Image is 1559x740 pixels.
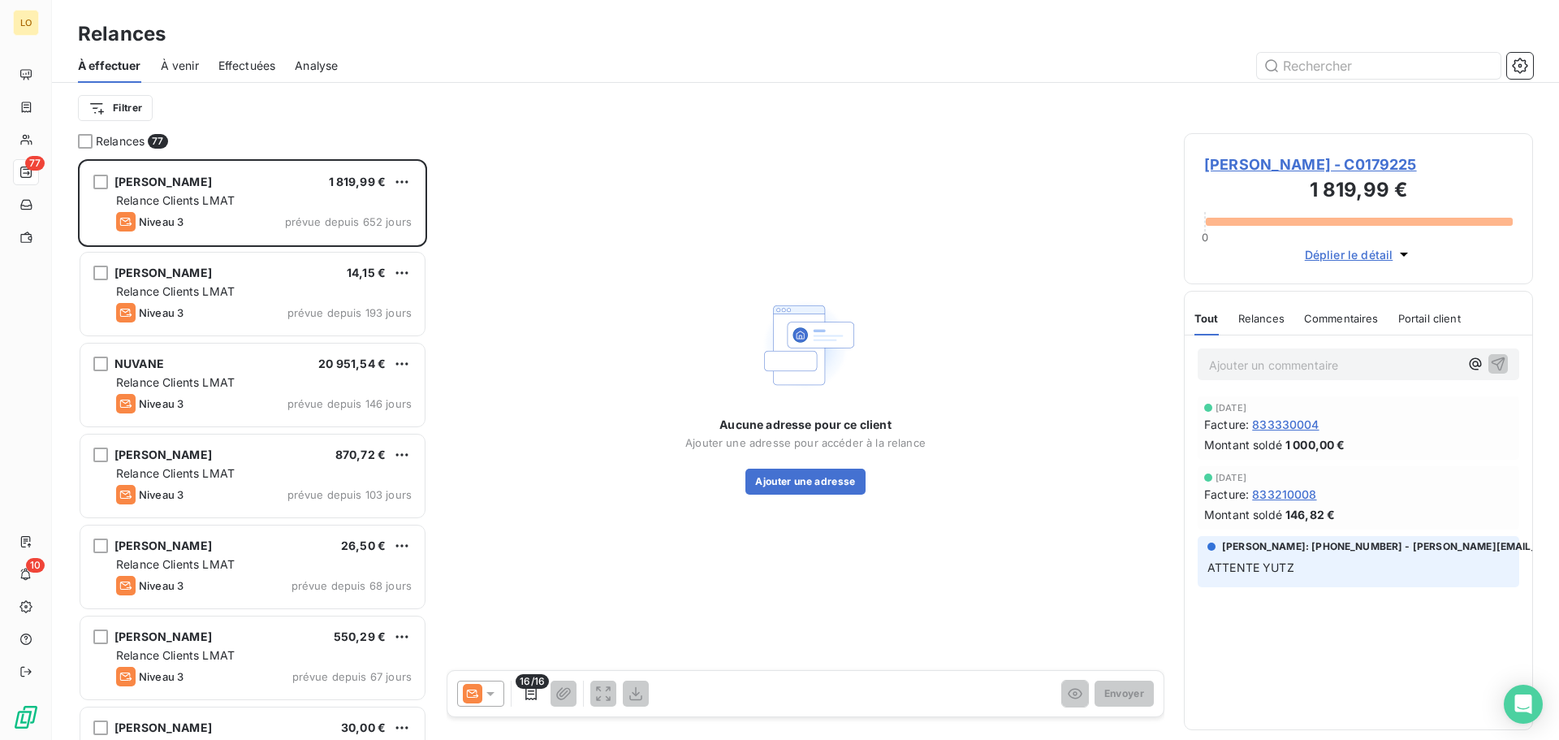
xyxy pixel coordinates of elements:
span: Relance Clients LMAT [116,375,235,389]
span: 30,00 € [341,721,386,734]
span: 146,82 € [1285,506,1335,523]
h3: 1 819,99 € [1204,175,1513,208]
button: Ajouter une adresse [745,469,865,495]
span: Niveau 3 [139,215,184,228]
span: [PERSON_NAME] [114,448,212,461]
span: Niveau 3 [139,579,184,592]
span: À effectuer [78,58,141,74]
input: Rechercher [1257,53,1501,79]
span: Niveau 3 [139,670,184,683]
span: Relance Clients LMAT [116,193,235,207]
span: Relance Clients LMAT [116,466,235,480]
div: LO [13,10,39,36]
span: 0 [1202,231,1208,244]
span: 14,15 € [347,266,386,279]
button: Envoyer [1095,681,1154,707]
span: Niveau 3 [139,306,184,319]
span: 833210008 [1252,486,1316,503]
span: 10 [26,558,45,573]
span: prévue depuis 103 jours [287,488,412,501]
span: Facture : [1204,486,1249,503]
span: Relance Clients LMAT [116,648,235,662]
span: 20 951,54 € [318,357,386,370]
span: NUVANE [114,357,164,370]
span: Niveau 3 [139,488,184,501]
span: [PERSON_NAME] [114,721,212,734]
span: À venir [161,58,199,74]
span: prévue depuis 652 jours [285,215,412,228]
img: Empty state [754,293,857,397]
span: prévue depuis 146 jours [287,397,412,410]
span: Relances [96,133,145,149]
span: Aucune adresse pour ce client [719,417,891,433]
span: 870,72 € [335,448,386,461]
span: [DATE] [1216,403,1246,413]
span: Montant soldé [1204,506,1282,523]
span: Niveau 3 [139,397,184,410]
span: Relance Clients LMAT [116,557,235,571]
span: Facture : [1204,416,1249,433]
span: Commentaires [1304,312,1379,325]
span: [PERSON_NAME] - C0179225 [1204,154,1513,175]
span: 1 819,99 € [329,175,387,188]
span: Analyse [295,58,338,74]
span: 833330004 [1252,416,1319,433]
span: Relance Clients LMAT [116,284,235,298]
span: 16/16 [516,674,549,689]
h3: Relances [78,19,166,49]
span: Portail client [1398,312,1461,325]
span: [PERSON_NAME] [114,175,212,188]
span: prévue depuis 193 jours [287,306,412,319]
div: grid [78,159,427,740]
span: 26,50 € [341,539,386,552]
span: [PERSON_NAME] [114,266,212,279]
span: Montant soldé [1204,436,1282,453]
div: Open Intercom Messenger [1504,685,1543,724]
span: prévue depuis 68 jours [292,579,412,592]
span: [PERSON_NAME] [114,630,212,643]
span: Relances [1238,312,1285,325]
span: prévue depuis 67 jours [292,670,412,683]
img: Logo LeanPay [13,704,39,730]
span: Ajouter une adresse pour accéder à la relance [685,436,926,449]
button: Déplier le détail [1300,245,1418,264]
span: 550,29 € [334,630,386,643]
span: 77 [148,134,167,149]
span: Déplier le détail [1305,246,1393,263]
span: [PERSON_NAME] [114,539,212,552]
span: Tout [1194,312,1219,325]
span: Effectuées [218,58,276,74]
span: ATTENTE YUTZ [1207,560,1294,574]
span: [DATE] [1216,473,1246,483]
span: 77 [25,156,45,171]
button: Filtrer [78,95,153,121]
span: 1 000,00 € [1285,436,1345,453]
